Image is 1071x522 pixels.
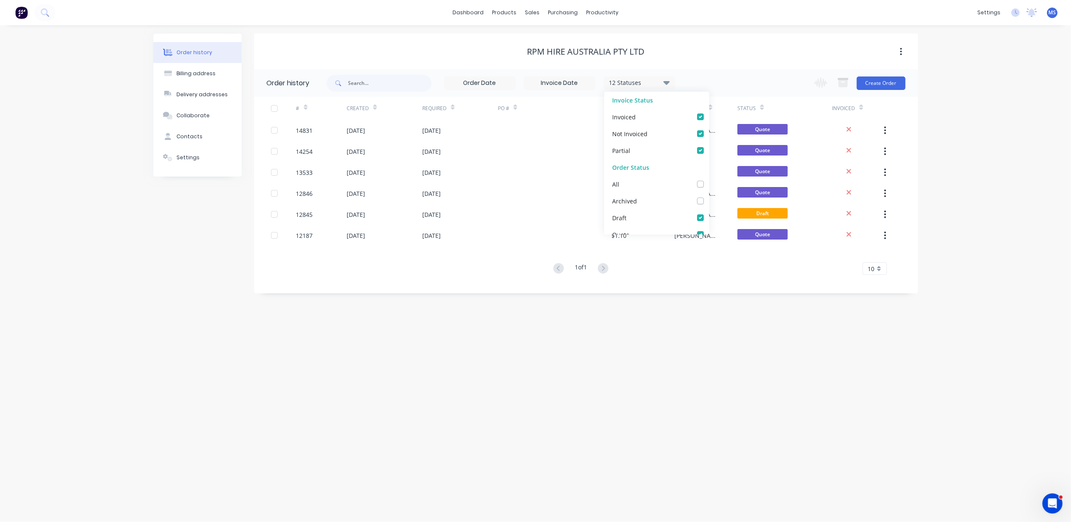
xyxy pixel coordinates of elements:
div: $1.10 [611,231,626,240]
div: Invoiced [832,105,855,112]
iframe: Intercom live chat [1042,493,1063,514]
div: [DATE] [422,210,441,219]
div: # [296,105,300,112]
button: Settings [153,147,242,168]
div: [DATE] [422,189,441,198]
div: PO # [498,97,611,120]
div: Created [347,97,422,120]
div: [DATE] [347,147,365,156]
div: 12845 [296,210,313,219]
div: Billing address [176,70,216,77]
div: [DATE] [422,168,441,177]
div: Quote [612,230,629,239]
div: 12846 [296,189,313,198]
div: [DATE] [422,231,441,240]
span: Quote [737,124,788,134]
div: products [488,6,521,19]
div: RPM Hire Australia Pty Ltd [527,47,645,57]
img: Factory [15,6,28,19]
div: [DATE] [347,189,365,198]
div: All [612,179,619,188]
div: [DATE] [347,168,365,177]
div: Collaborate [176,112,210,119]
span: 10 [868,264,875,273]
div: [DATE] [347,126,365,135]
div: 1 of 1 [575,263,587,275]
div: Draft [612,213,626,222]
div: Settings [176,154,200,161]
div: 12187 [296,231,313,240]
div: 14831 [296,126,313,135]
div: Invoiced [832,97,882,120]
input: Search... [348,75,432,92]
div: 13533 [296,168,313,177]
div: Status [737,105,756,112]
span: Draft [737,208,788,219]
div: productivity [582,6,623,19]
div: Invoiced [612,112,636,121]
span: Quote [737,166,788,177]
div: purchasing [544,6,582,19]
div: Required [422,105,447,112]
span: Quote [737,145,788,156]
input: Order Date [445,77,515,90]
button: Contacts [153,126,242,147]
button: Create Order [857,76,905,90]
button: Collaborate [153,105,242,126]
button: Delivery addresses [153,84,242,105]
div: PO # [498,105,509,112]
div: [DATE] [347,210,365,219]
div: Status [737,97,832,120]
button: Order history [153,42,242,63]
div: settings [973,6,1005,19]
a: dashboard [448,6,488,19]
div: Contacts [176,133,203,140]
input: Invoice Date [524,77,595,90]
div: Not Invoiced [612,129,647,138]
div: Created [347,105,369,112]
button: Billing address [153,63,242,84]
div: Delivery addresses [176,91,228,98]
div: # [296,97,347,120]
div: [DATE] [347,231,365,240]
div: Archived [612,196,637,205]
span: Quote [737,229,788,240]
div: Invoice Status [604,92,709,108]
div: [DATE] [422,126,441,135]
div: Order Status [604,159,709,176]
div: Order history [267,78,310,88]
div: [PERSON_NAME] [674,231,721,240]
div: Order history [176,49,212,56]
div: 12 Statuses [604,78,675,87]
div: [DATE] [422,147,441,156]
div: sales [521,6,544,19]
div: Partial [612,146,630,155]
span: Quote [737,187,788,198]
div: 14254 [296,147,313,156]
span: MS [1049,9,1056,16]
div: Required [422,97,498,120]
